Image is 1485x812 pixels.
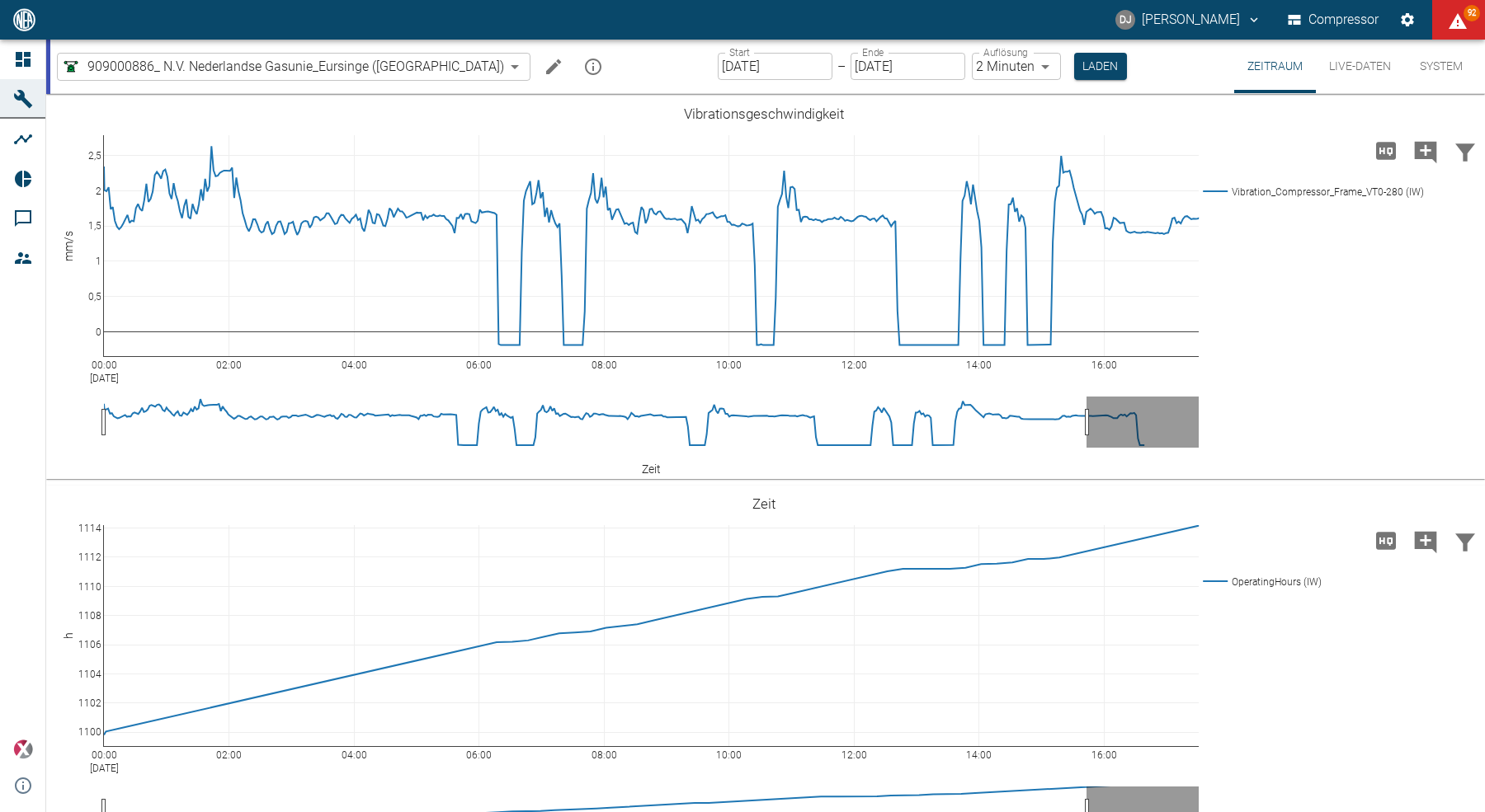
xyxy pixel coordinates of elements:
[1285,5,1383,35] button: Compressor
[1445,129,1485,172] button: Daten filtern
[862,45,884,59] label: Ende
[1406,129,1445,172] button: Kommentar hinzufügen
[851,53,965,80] input: DD.MM.YYYY
[983,45,1028,59] label: Auflösung
[13,739,33,759] img: Xplore Logo
[537,50,570,83] button: Machine bearbeiten
[1406,519,1445,562] button: Kommentar hinzufügen
[87,57,504,76] span: 909000886_ N.V. Nederlandse Gasunie_Eursinge ([GEOGRAPHIC_DATA])
[1464,5,1480,21] span: 92
[837,57,846,76] p: –
[1445,519,1485,562] button: Daten filtern
[1234,40,1316,93] button: Zeitraum
[1366,142,1406,157] span: Hohe Auflösung
[1404,40,1478,93] button: System
[1115,10,1135,30] div: DJ
[729,45,750,59] label: Start
[1113,5,1264,35] button: david.jasper@nea-x.de
[1393,5,1422,35] button: Einstellungen
[577,50,610,83] button: mission info
[12,8,37,31] img: logo
[1074,53,1127,80] button: Laden
[718,53,832,80] input: DD.MM.YYYY
[972,53,1061,80] div: 2 Minuten
[61,57,504,77] a: 909000886_ N.V. Nederlandse Gasunie_Eursinge ([GEOGRAPHIC_DATA])
[1316,40,1404,93] button: Live-Daten
[1366,532,1406,547] span: Hohe Auflösung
